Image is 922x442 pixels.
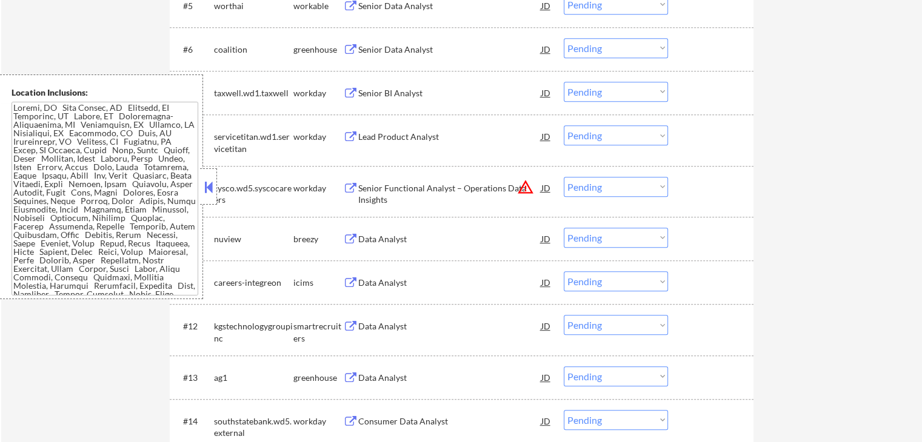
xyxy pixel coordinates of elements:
div: careers-integreon [214,277,293,289]
div: JD [540,315,552,337]
div: greenhouse [293,44,343,56]
div: Data Analyst [358,372,541,384]
div: Senior BI Analyst [358,87,541,99]
div: coalition [214,44,293,56]
div: sysco.wd5.syscocareers [214,182,293,206]
div: JD [540,177,552,199]
div: JD [540,82,552,104]
div: Data Analyst [358,320,541,332]
div: icims [293,277,343,289]
div: JD [540,271,552,293]
div: Data Analyst [358,277,541,289]
div: JD [540,125,552,147]
div: Data Analyst [358,233,541,245]
div: greenhouse [293,372,343,384]
div: #13 [183,372,204,384]
div: Consumer Data Analyst [358,415,541,427]
div: workday [293,131,343,143]
div: #6 [183,44,204,56]
div: taxwell.wd1.taxwell [214,87,293,99]
div: nuview [214,233,293,245]
div: Location Inclusions: [12,87,198,99]
div: workday [293,415,343,427]
div: servicetitan.wd1.servicetitan [214,131,293,154]
div: #12 [183,320,204,332]
div: southstatebank.wd5.external [214,415,293,439]
div: Senior Data Analyst [358,44,541,56]
div: Lead Product Analyst [358,131,541,143]
div: #14 [183,415,204,427]
button: warning_amber [517,179,534,196]
div: breezy [293,233,343,245]
div: JD [540,366,552,388]
div: smartrecruiters [293,320,343,344]
div: JD [540,228,552,249]
div: workday [293,87,343,99]
div: ag1 [214,372,293,384]
div: JD [540,410,552,432]
div: Senior Functional Analyst – Operations Data Insights [358,182,541,206]
div: workday [293,182,343,194]
div: kgstechnologygroupinc [214,320,293,344]
div: JD [540,38,552,60]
